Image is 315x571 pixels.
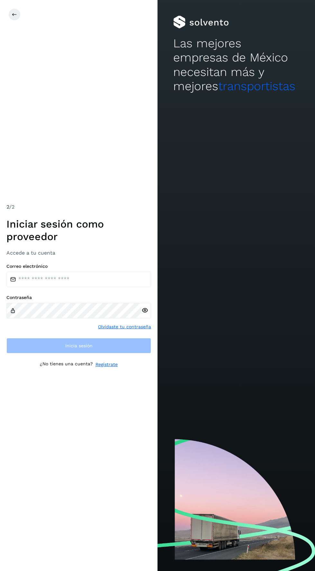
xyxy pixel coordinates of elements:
[218,79,295,93] span: transportistas
[6,204,9,210] span: 2
[6,203,151,211] div: /2
[95,361,118,368] a: Regístrate
[65,343,93,348] span: Inicia sesión
[6,295,151,300] label: Contraseña
[6,250,151,256] h3: Accede a tu cuenta
[40,361,93,368] p: ¿No tienes una cuenta?
[6,338,151,353] button: Inicia sesión
[98,323,151,330] a: Olvidaste tu contraseña
[173,36,299,94] h2: Las mejores empresas de México necesitan más y mejores
[6,264,151,269] label: Correo electrónico
[6,218,151,243] h1: Iniciar sesión como proveedor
